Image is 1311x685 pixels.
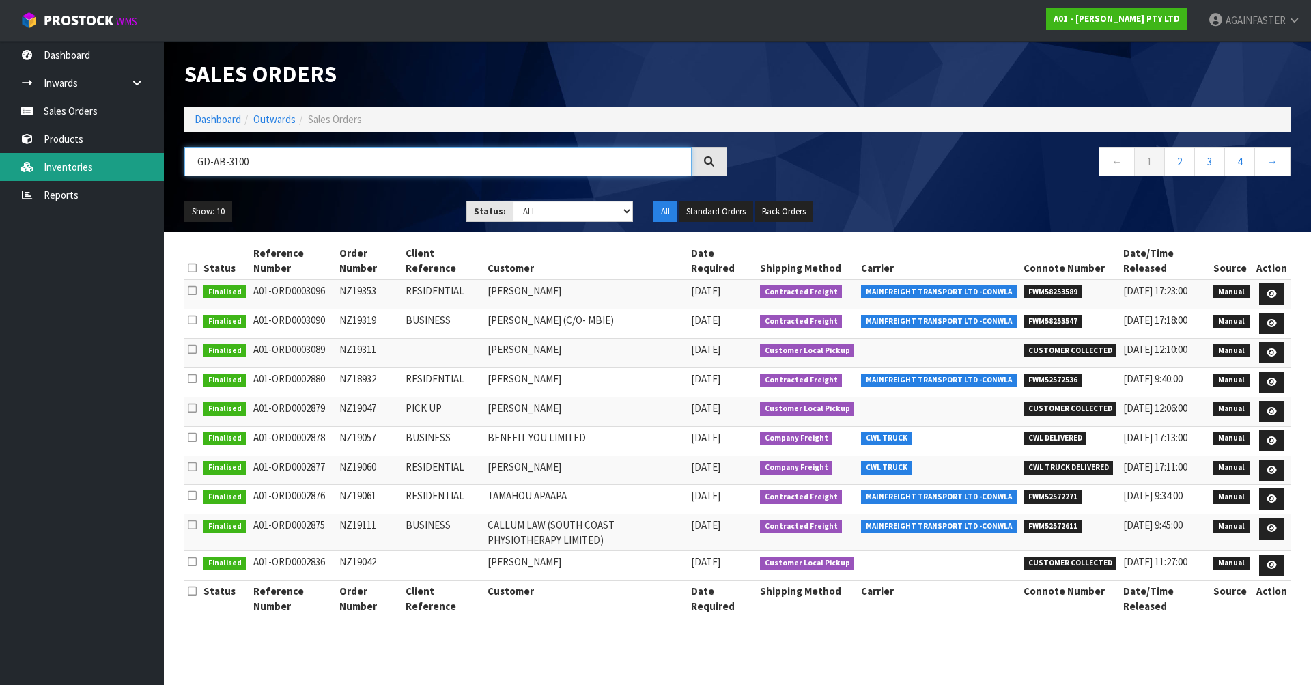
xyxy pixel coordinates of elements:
[1210,581,1253,617] th: Source
[484,309,688,338] td: [PERSON_NAME] (C/O- MBIE)
[474,206,506,217] strong: Status:
[203,557,246,570] span: Finalised
[1253,242,1291,279] th: Action
[760,344,855,358] span: Customer Local Pickup
[203,315,246,328] span: Finalised
[861,432,912,445] span: CWL TRUCK
[203,432,246,445] span: Finalised
[1254,147,1291,176] a: →
[691,460,720,473] span: [DATE]
[1123,284,1187,297] span: [DATE] 17:23:00
[1224,147,1255,176] a: 4
[1213,557,1250,570] span: Manual
[402,367,484,397] td: RESIDENTIAL
[1213,285,1250,299] span: Manual
[203,490,246,504] span: Finalised
[1194,147,1225,176] a: 3
[1123,402,1187,415] span: [DATE] 12:06:00
[253,113,296,126] a: Outwards
[484,514,688,551] td: CALLUM LAW (SOUTH COAST PHYSIOTHERAPY LIMITED)
[250,426,337,456] td: A01-ORD0002878
[757,581,858,617] th: Shipping Method
[195,113,241,126] a: Dashboard
[691,518,720,531] span: [DATE]
[203,520,246,533] span: Finalised
[184,147,692,176] input: Search sales orders
[200,581,250,617] th: Status
[1213,402,1250,416] span: Manual
[203,344,246,358] span: Finalised
[484,397,688,426] td: [PERSON_NAME]
[250,456,337,485] td: A01-ORD0002877
[336,514,402,551] td: NZ19111
[858,581,1020,617] th: Carrier
[336,367,402,397] td: NZ18932
[1054,13,1180,25] strong: A01 - [PERSON_NAME] PTY LTD
[402,456,484,485] td: RESIDENTIAL
[250,242,337,279] th: Reference Number
[1024,374,1082,387] span: FWM52572536
[691,372,720,385] span: [DATE]
[203,402,246,416] span: Finalised
[250,485,337,514] td: A01-ORD0002876
[1213,315,1250,328] span: Manual
[688,581,757,617] th: Date Required
[757,242,858,279] th: Shipping Method
[250,397,337,426] td: A01-ORD0002879
[1213,490,1250,504] span: Manual
[336,551,402,581] td: NZ19042
[1024,557,1117,570] span: CUSTOMER COLLECTED
[748,147,1291,180] nav: Page navigation
[1123,431,1187,444] span: [DATE] 17:13:00
[250,309,337,338] td: A01-ORD0003090
[1020,581,1120,617] th: Connote Number
[691,402,720,415] span: [DATE]
[1120,242,1210,279] th: Date/Time Released
[44,12,113,29] span: ProStock
[1164,147,1195,176] a: 2
[1123,343,1187,356] span: [DATE] 12:10:00
[250,367,337,397] td: A01-ORD0002880
[1024,285,1082,299] span: FWM58253589
[1024,315,1082,328] span: FWM58253547
[691,555,720,568] span: [DATE]
[861,461,912,475] span: CWL TRUCK
[1213,520,1250,533] span: Manual
[861,374,1017,387] span: MAINFREIGHT TRANSPORT LTD -CONWLA
[250,338,337,367] td: A01-ORD0003089
[760,315,843,328] span: Contracted Freight
[402,426,484,456] td: BUSINESS
[1099,147,1135,176] a: ←
[402,397,484,426] td: PICK UP
[691,284,720,297] span: [DATE]
[336,397,402,426] td: NZ19047
[1134,147,1165,176] a: 1
[116,15,137,28] small: WMS
[688,242,757,279] th: Date Required
[308,113,362,126] span: Sales Orders
[203,374,246,387] span: Finalised
[760,285,843,299] span: Contracted Freight
[336,456,402,485] td: NZ19060
[1226,14,1286,27] span: AGAINFASTER
[484,338,688,367] td: [PERSON_NAME]
[691,431,720,444] span: [DATE]
[1213,374,1250,387] span: Manual
[861,520,1017,533] span: MAINFREIGHT TRANSPORT LTD -CONWLA
[402,309,484,338] td: BUSINESS
[484,581,688,617] th: Customer
[1024,490,1082,504] span: FWM52572271
[402,279,484,309] td: RESIDENTIAL
[402,485,484,514] td: RESIDENTIAL
[484,426,688,456] td: BENEFIT YOU LIMITED
[484,456,688,485] td: [PERSON_NAME]
[1123,555,1187,568] span: [DATE] 11:27:00
[336,485,402,514] td: NZ19061
[402,514,484,551] td: BUSINESS
[484,367,688,397] td: [PERSON_NAME]
[760,432,833,445] span: Company Freight
[861,490,1017,504] span: MAINFREIGHT TRANSPORT LTD -CONWLA
[760,557,855,570] span: Customer Local Pickup
[203,461,246,475] span: Finalised
[250,581,337,617] th: Reference Number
